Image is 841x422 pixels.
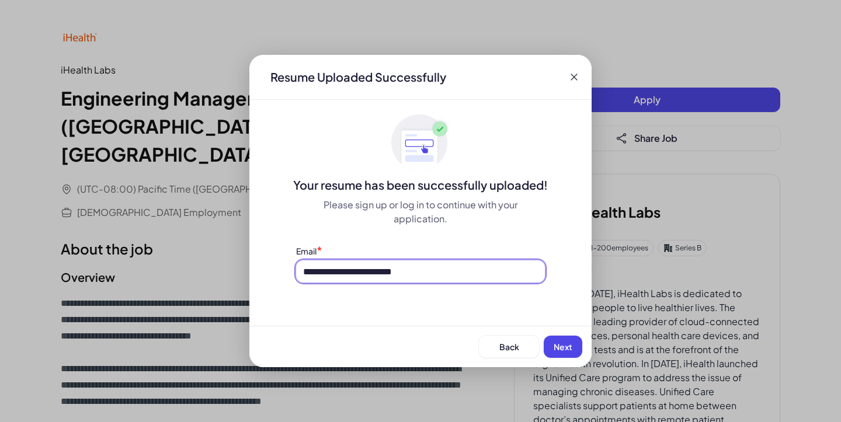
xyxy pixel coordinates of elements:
[554,341,572,352] span: Next
[249,177,592,193] div: Your resume has been successfully uploaded!
[544,336,582,358] button: Next
[296,246,317,256] label: Email
[261,69,456,85] div: Resume Uploaded Successfully
[296,198,545,226] div: Please sign up or log in to continue with your application.
[391,114,450,172] img: ApplyedMaskGroup3.svg
[499,341,519,352] span: Back
[479,336,539,358] button: Back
